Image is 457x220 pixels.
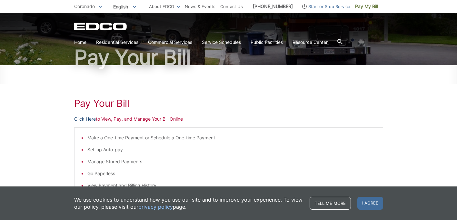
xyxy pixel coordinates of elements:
[357,197,383,210] span: I agree
[185,3,215,10] a: News & Events
[74,23,128,30] a: EDCD logo. Return to the homepage.
[87,146,376,153] li: Set-up Auto-pay
[74,4,95,9] span: Coronado
[87,134,376,141] li: Make a One-time Payment or Schedule a One-time Payment
[74,97,383,109] h1: Pay Your Bill
[149,3,180,10] a: About EDCO
[293,39,328,46] a: Resource Center
[251,39,283,46] a: Public Facilities
[74,115,383,123] p: to View, Pay, and Manage Your Bill Online
[74,196,303,210] p: We use cookies to understand how you use our site and to improve your experience. To view our pol...
[220,3,243,10] a: Contact Us
[87,170,376,177] li: Go Paperless
[87,158,376,165] li: Manage Stored Payments
[138,203,173,210] a: privacy policy
[202,39,241,46] a: Service Schedules
[355,3,378,10] span: Pay My Bill
[310,197,351,210] a: Tell me more
[74,39,86,46] a: Home
[74,115,96,123] a: Click Here
[87,182,376,189] li: View Payment and Billing History
[74,47,383,68] h1: Pay Your Bill
[148,39,192,46] a: Commercial Services
[96,39,138,46] a: Residential Services
[108,1,141,12] span: English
